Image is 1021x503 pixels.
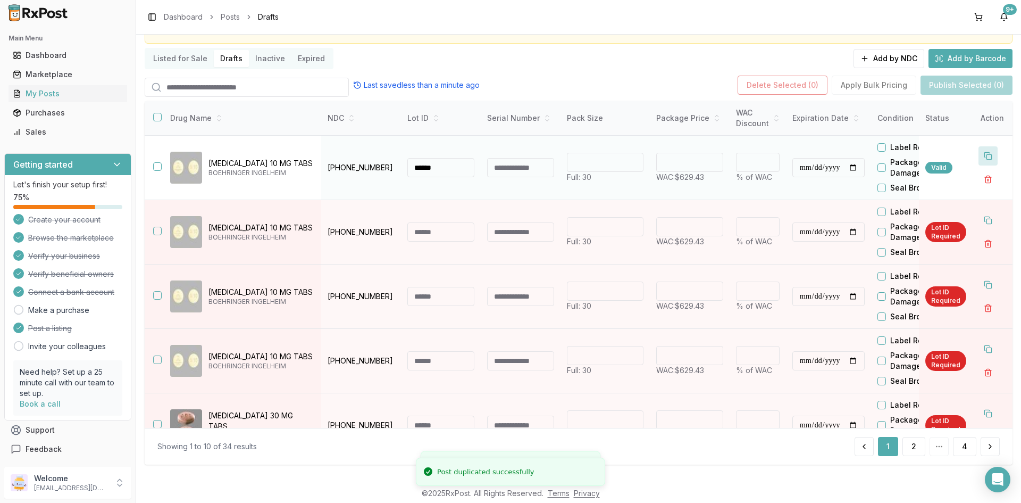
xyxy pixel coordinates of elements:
[978,234,998,253] button: Delete
[208,351,313,362] p: [MEDICAL_DATA] 10 MG TABS
[258,12,279,22] span: Drafts
[925,222,966,242] div: Lot ID Required
[147,50,214,67] button: Listed for Sale
[925,162,952,174] div: Valid
[28,215,101,225] span: Create your account
[978,363,998,382] button: Delete
[978,275,998,294] button: Duplicate
[890,271,943,282] label: Label Residue
[170,281,202,312] img: Jardiance 10 MG TABS
[208,287,313,298] p: [MEDICAL_DATA] 10 MG TABS
[978,211,998,230] button: Duplicate
[4,47,131,64] button: Dashboard
[4,440,131,459] button: Feedback
[890,207,943,217] label: Label Residue
[4,66,131,83] button: Marketplace
[28,305,89,316] a: Make a purchase
[985,467,1010,492] div: Open Intercom Messenger
[249,50,291,67] button: Inactive
[4,4,72,21] img: RxPost Logo
[656,172,704,182] span: WAC: $629.43
[328,356,395,366] p: [PHONE_NUMBER]
[4,104,131,121] button: Purchases
[13,50,123,61] div: Dashboard
[221,12,240,22] a: Posts
[487,113,554,123] div: Serial Number
[291,50,331,67] button: Expired
[978,146,998,166] button: Duplicate
[9,122,127,142] a: Sales
[871,101,951,136] th: Condition
[567,366,591,375] span: Full: 30
[208,362,313,370] p: BOEHRINGER INGELHEIM
[13,88,123,99] div: My Posts
[13,192,29,203] span: 75 %
[890,376,935,386] label: Seal Broken
[890,415,951,436] label: Package Damaged
[925,286,966,307] div: Lot ID Required
[208,158,313,169] p: [MEDICAL_DATA] 10 MG TABS
[890,400,943,410] label: Label Residue
[972,101,1012,136] th: Action
[736,172,772,182] span: % of WAC
[34,473,108,484] p: Welcome
[736,237,772,246] span: % of WAC
[157,441,257,452] div: Showing 1 to 10 of 34 results
[13,108,123,118] div: Purchases
[1003,4,1017,15] div: 9+
[13,179,122,190] p: Let's finish your setup first!
[208,298,313,306] p: BOEHRINGER INGELHEIM
[890,142,943,153] label: Label Residue
[328,420,395,431] p: [PHONE_NUMBER]
[13,69,123,80] div: Marketplace
[34,484,108,492] p: [EMAIL_ADDRESS][DOMAIN_NAME]
[170,113,313,123] div: Drug Name
[20,399,61,408] a: Book a call
[13,127,123,137] div: Sales
[890,221,951,243] label: Package Damaged
[170,216,202,248] img: Jardiance 10 MG TABS
[656,237,704,246] span: WAC: $629.43
[925,415,966,435] div: Lot ID Required
[26,444,62,455] span: Feedback
[953,437,976,456] button: 4
[11,474,28,491] img: User avatar
[978,427,998,447] button: Delete
[407,113,474,123] div: Lot ID
[28,323,72,334] span: Post a listing
[214,50,249,67] button: Drafts
[736,108,780,129] div: WAC Discount
[656,301,704,310] span: WAC: $629.43
[28,341,106,352] a: Invite your colleagues
[978,299,998,318] button: Delete
[9,84,127,103] a: My Posts
[328,291,395,302] p: [PHONE_NUMBER]
[978,404,998,423] button: Duplicate
[995,9,1012,26] button: 9+
[353,80,480,90] div: Last saved less than a minute ago
[208,410,313,432] p: [MEDICAL_DATA] 30 MG TABS
[164,12,203,22] a: Dashboard
[9,103,127,122] a: Purchases
[978,170,998,189] button: Delete
[164,12,279,22] nav: breadcrumb
[208,233,313,242] p: BOEHRINGER INGELHEIM
[656,113,723,123] div: Package Price
[13,158,73,171] h3: Getting started
[736,366,772,375] span: % of WAC
[978,340,998,359] button: Duplicate
[560,101,650,136] th: Pack Size
[170,345,202,377] img: Jardiance 10 MG TABS
[902,437,925,456] button: 2
[9,46,127,65] a: Dashboard
[890,157,951,178] label: Package Damaged
[9,65,127,84] a: Marketplace
[548,489,570,498] a: Terms
[208,222,313,233] p: [MEDICAL_DATA] 10 MG TABS
[9,34,127,43] h2: Main Menu
[853,49,924,68] button: Add by NDC
[656,366,704,375] span: WAC: $629.43
[170,409,202,441] img: Otezla 30 MG TABS
[925,351,966,371] div: Lot ID Required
